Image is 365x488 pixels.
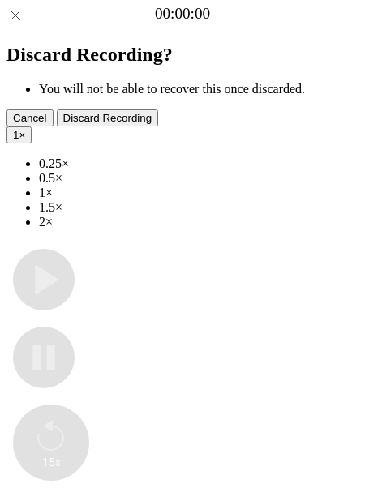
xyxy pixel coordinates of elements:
button: Discard Recording [57,109,159,126]
li: 1× [39,186,359,200]
li: You will not be able to recover this once discarded. [39,82,359,96]
button: Cancel [6,109,54,126]
a: 00:00:00 [155,5,210,23]
li: 0.25× [39,156,359,171]
li: 0.5× [39,171,359,186]
li: 1.5× [39,200,359,215]
span: 1 [13,129,19,141]
h2: Discard Recording? [6,44,359,66]
button: 1× [6,126,32,143]
li: 2× [39,215,359,229]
